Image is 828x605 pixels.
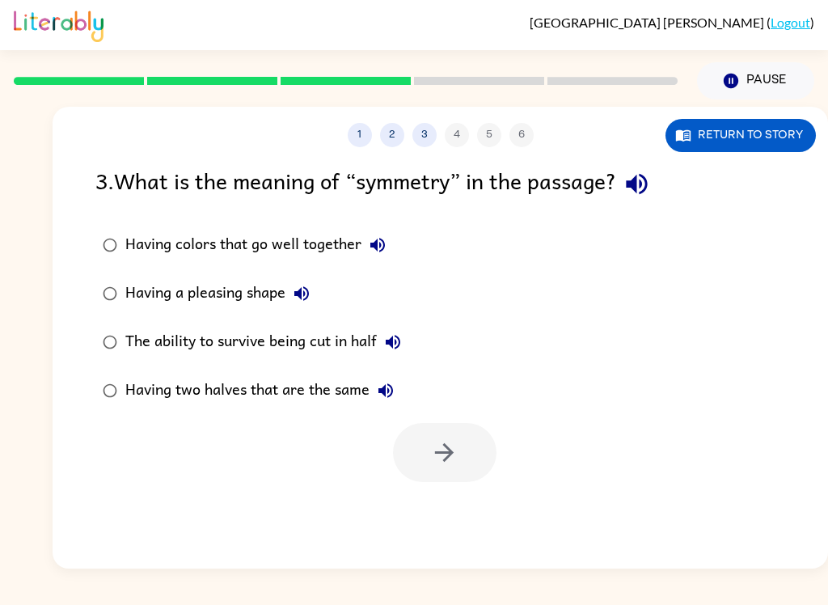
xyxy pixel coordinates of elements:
[125,277,318,310] div: Having a pleasing shape
[697,62,814,99] button: Pause
[125,374,402,407] div: Having two halves that are the same
[370,374,402,407] button: Having two halves that are the same
[125,229,394,261] div: Having colors that go well together
[530,15,814,30] div: ( )
[377,326,409,358] button: The ability to survive being cut in half
[14,6,103,42] img: Literably
[771,15,810,30] a: Logout
[125,326,409,358] div: The ability to survive being cut in half
[412,123,437,147] button: 3
[530,15,767,30] span: [GEOGRAPHIC_DATA] [PERSON_NAME]
[665,119,816,152] button: Return to story
[285,277,318,310] button: Having a pleasing shape
[348,123,372,147] button: 1
[95,163,785,205] div: 3 . What is the meaning of “symmetry” in the passage?
[361,229,394,261] button: Having colors that go well together
[380,123,404,147] button: 2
